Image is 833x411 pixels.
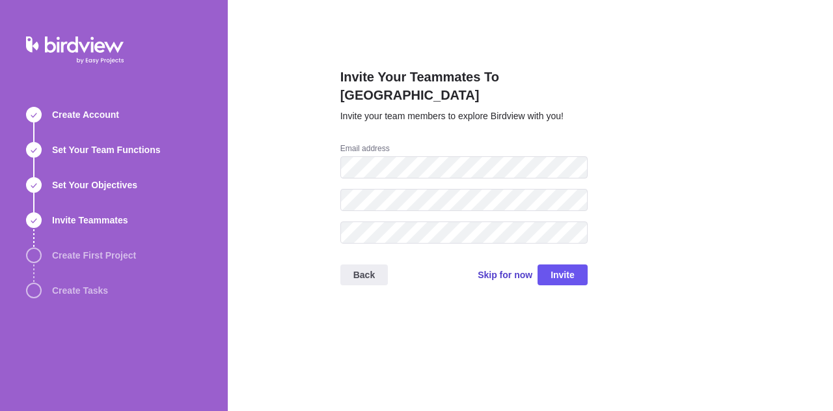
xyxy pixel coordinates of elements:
[52,143,160,156] span: Set Your Team Functions
[538,264,588,285] span: Invite
[340,68,588,109] h2: Invite Your Teammates To [GEOGRAPHIC_DATA]
[52,214,128,227] span: Invite Teammates
[353,267,375,283] span: Back
[340,111,564,121] span: Invite your team members to explore Birdview with you!
[52,284,108,297] span: Create Tasks
[478,268,532,281] span: Skip for now
[551,267,575,283] span: Invite
[52,108,119,121] span: Create Account
[52,178,137,191] span: Set Your Objectives
[478,266,532,284] span: Skip for now
[340,264,388,285] span: Back
[340,143,588,156] div: Email address
[52,249,136,262] span: Create First Project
